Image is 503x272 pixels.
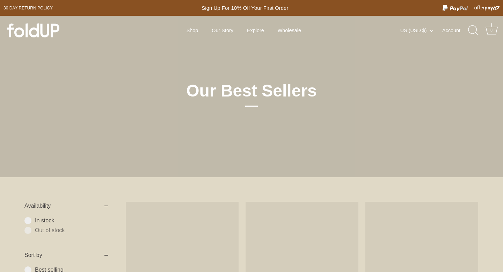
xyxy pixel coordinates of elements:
a: 30 day Return policy [3,4,53,12]
h1: Our Best Sellers [127,80,376,107]
a: Shop [181,24,204,37]
a: foldUP [7,23,94,37]
a: Our Story [206,24,239,37]
summary: Availability [24,195,108,217]
summary: Sort by [24,244,108,266]
div: Primary navigation [169,24,319,37]
a: Account [442,26,467,35]
a: Search [466,23,481,38]
span: In stock [35,217,108,224]
a: Cart [484,23,499,38]
a: Wholesale [271,24,307,37]
a: Explore [241,24,270,37]
img: foldUP [7,23,59,37]
div: 0 [488,27,495,34]
button: US (USD $) [400,27,441,34]
span: Out of stock [35,227,108,234]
